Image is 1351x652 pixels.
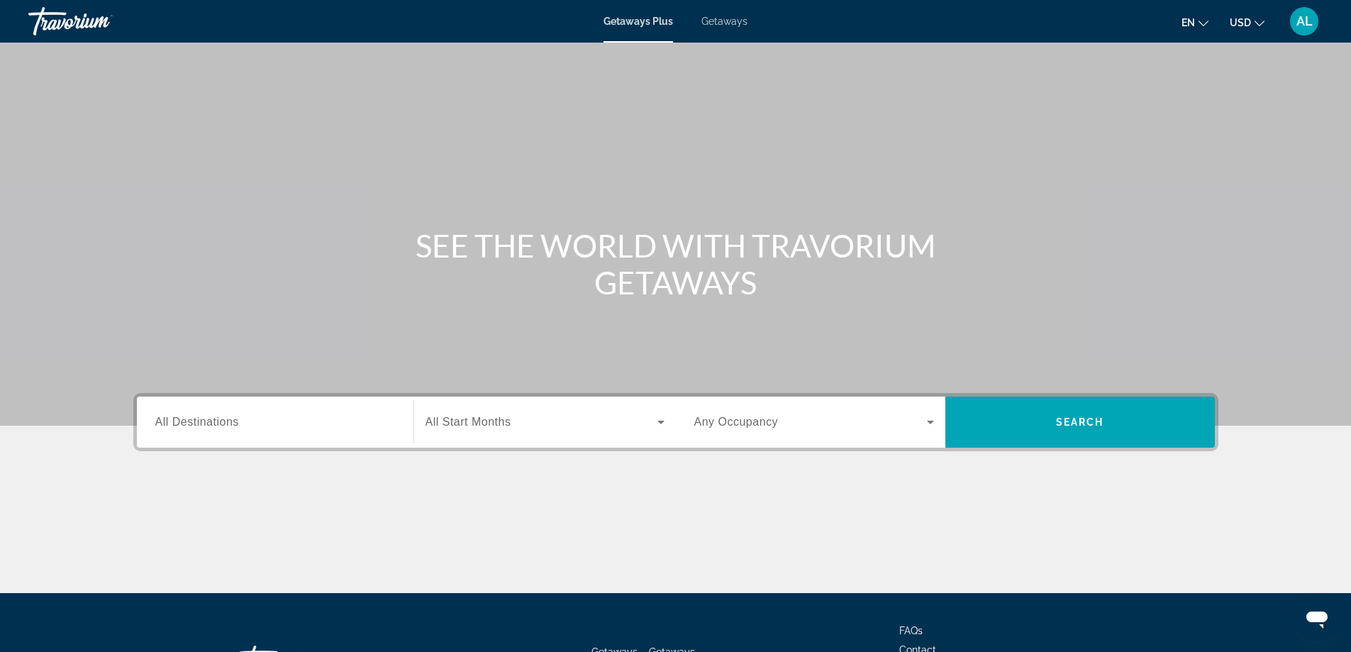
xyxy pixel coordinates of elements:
[1182,12,1208,33] button: Change language
[28,3,170,40] a: Travorium
[410,227,942,301] h1: SEE THE WORLD WITH TRAVORIUM GETAWAYS
[1294,595,1340,641] iframe: Button to launch messaging window
[945,397,1215,448] button: Search
[694,416,779,428] span: Any Occupancy
[155,416,239,428] span: All Destinations
[1230,12,1264,33] button: Change currency
[604,16,673,27] a: Getaways Plus
[701,16,747,27] a: Getaways
[899,625,923,636] a: FAQs
[1296,14,1313,28] span: AL
[1056,416,1104,428] span: Search
[137,397,1215,448] div: Search widget
[426,416,511,428] span: All Start Months
[1286,6,1323,36] button: User Menu
[1230,17,1251,28] span: USD
[1182,17,1195,28] span: en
